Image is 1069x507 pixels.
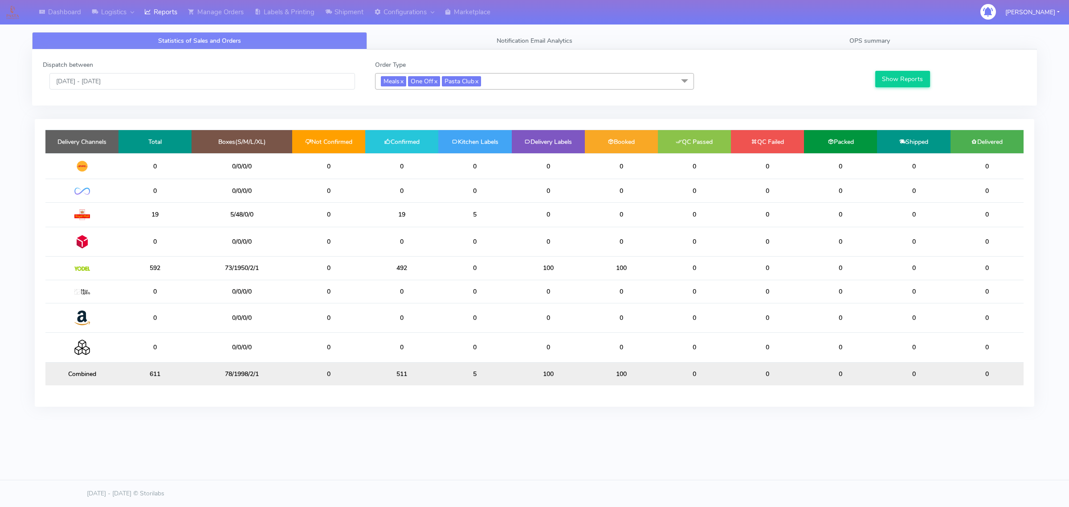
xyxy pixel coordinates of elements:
[658,227,731,256] td: 0
[292,257,365,280] td: 0
[408,76,440,86] span: One Off
[292,280,365,303] td: 0
[731,202,804,227] td: 0
[585,153,658,179] td: 0
[365,153,438,179] td: 0
[877,202,950,227] td: 0
[74,234,90,249] img: DPD
[512,153,585,179] td: 0
[951,333,1024,362] td: 0
[292,130,365,153] td: Not Confirmed
[192,202,292,227] td: 5/48/0/0
[118,179,192,202] td: 0
[804,257,877,280] td: 0
[585,130,658,153] td: Booked
[118,202,192,227] td: 19
[74,339,90,355] img: Collection
[731,130,804,153] td: QC Failed
[438,153,511,179] td: 0
[43,60,93,70] label: Dispatch between
[438,333,511,362] td: 0
[731,153,804,179] td: 0
[292,362,365,385] td: 0
[365,257,438,280] td: 492
[118,227,192,256] td: 0
[585,202,658,227] td: 0
[381,76,406,86] span: Meals
[32,32,1037,49] ul: Tabs
[192,333,292,362] td: 0/0/0/0
[804,333,877,362] td: 0
[877,362,950,385] td: 0
[731,257,804,280] td: 0
[292,227,365,256] td: 0
[877,227,950,256] td: 0
[585,257,658,280] td: 100
[999,3,1066,21] button: [PERSON_NAME]
[804,202,877,227] td: 0
[512,257,585,280] td: 100
[192,257,292,280] td: 73/1950/2/1
[192,303,292,332] td: 0/0/0/0
[951,202,1024,227] td: 0
[192,153,292,179] td: 0/0/0/0
[118,280,192,303] td: 0
[877,130,950,153] td: Shipped
[74,289,90,295] img: MaxOptra
[438,179,511,202] td: 0
[438,227,511,256] td: 0
[365,362,438,385] td: 511
[365,179,438,202] td: 0
[118,303,192,332] td: 0
[951,280,1024,303] td: 0
[292,179,365,202] td: 0
[118,130,192,153] td: Total
[804,179,877,202] td: 0
[658,280,731,303] td: 0
[292,153,365,179] td: 0
[585,362,658,385] td: 100
[951,227,1024,256] td: 0
[292,303,365,332] td: 0
[731,303,804,332] td: 0
[192,280,292,303] td: 0/0/0/0
[658,153,731,179] td: 0
[731,333,804,362] td: 0
[497,37,572,45] span: Notification Email Analytics
[877,257,950,280] td: 0
[442,76,481,86] span: Pasta Club
[512,202,585,227] td: 0
[49,73,355,90] input: Pick the Daterange
[118,257,192,280] td: 592
[375,60,406,70] label: Order Type
[474,76,478,86] a: x
[192,130,292,153] td: Boxes(S/M/L/XL)
[731,362,804,385] td: 0
[192,362,292,385] td: 78/1998/2/1
[877,280,950,303] td: 0
[951,153,1024,179] td: 0
[804,303,877,332] td: 0
[365,280,438,303] td: 0
[512,333,585,362] td: 0
[804,130,877,153] td: Packed
[512,362,585,385] td: 100
[192,227,292,256] td: 0/0/0/0
[875,71,930,87] button: Show Reports
[438,280,511,303] td: 0
[74,188,90,195] img: OnFleet
[438,130,511,153] td: Kitchen Labels
[658,202,731,227] td: 0
[74,266,90,271] img: Yodel
[585,303,658,332] td: 0
[118,153,192,179] td: 0
[292,333,365,362] td: 0
[658,257,731,280] td: 0
[512,130,585,153] td: Delivery Labels
[512,227,585,256] td: 0
[804,227,877,256] td: 0
[438,257,511,280] td: 0
[585,227,658,256] td: 0
[365,202,438,227] td: 19
[585,280,658,303] td: 0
